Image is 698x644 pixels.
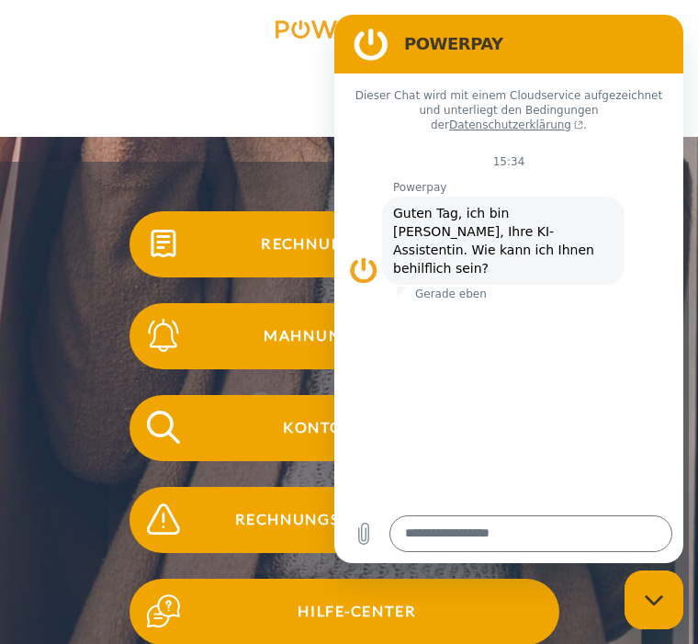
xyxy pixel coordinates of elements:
[129,395,559,461] button: Konto einsehen
[142,498,184,539] img: qb_warning.svg
[129,303,559,369] button: Mahnung erhalten?
[154,211,559,277] span: Rechnung erhalten?
[154,303,559,369] span: Mahnung erhalten?
[129,211,559,277] button: Rechnung erhalten?
[276,20,423,39] img: logo-powerpay.svg
[106,208,583,281] a: Rechnung erhalten?
[106,299,583,373] a: Mahnung erhalten?
[142,406,184,447] img: qb_search.svg
[142,314,184,356] img: qb_bell.svg
[129,487,559,553] button: Rechnungsbeanstandung
[142,590,184,631] img: qb_help.svg
[625,571,683,629] iframe: Schaltfläche zum Öffnen des Messaging-Fensters; Konversation läuft
[106,483,583,557] a: Rechnungsbeanstandung
[142,222,184,264] img: qb_bill.svg
[106,391,583,465] a: Konto einsehen
[334,15,683,563] iframe: Messaging-Fenster
[154,487,559,553] span: Rechnungsbeanstandung
[154,395,559,461] span: Konto einsehen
